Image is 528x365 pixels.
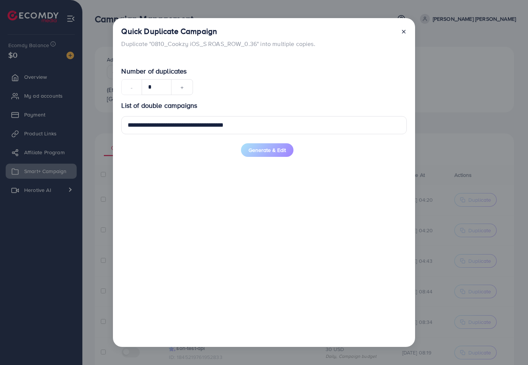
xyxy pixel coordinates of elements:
[121,66,187,76] span: Number of duplicates
[121,101,406,110] p: List of double campaigns
[121,79,142,95] button: -
[249,146,286,154] span: Generate & Edit
[121,27,315,36] h4: Quick Duplicate Campaign
[496,331,522,359] iframe: Chat
[241,143,293,157] button: Generate & Edit
[121,39,315,48] p: Duplicate "0810_Cookzy iOS_S ROAS_ROW_0.36" into multiple copies.
[171,79,193,95] button: +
